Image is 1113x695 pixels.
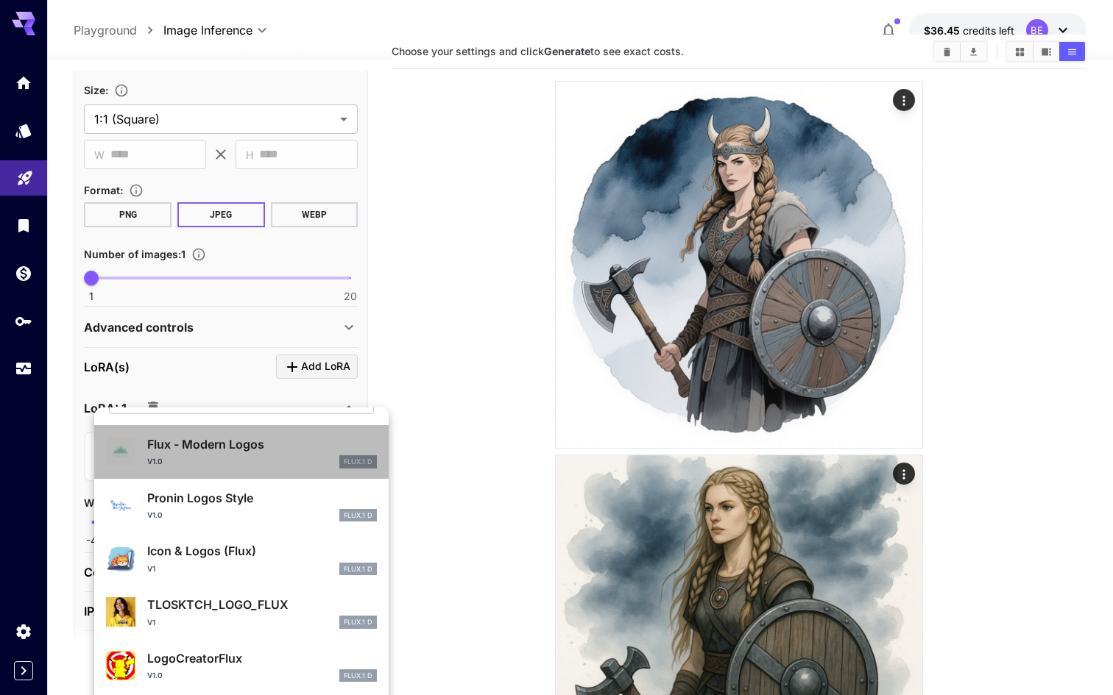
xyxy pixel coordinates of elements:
p: TLOSKTCH_LOGO_FLUX [147,596,377,613]
p: Pronin Logos Style [147,489,377,507]
p: Icon & Logos (Flux) [147,542,377,560]
div: Icon & Logos (Flux)V1FLUX.1 D [106,536,377,581]
div: TLOSKTCH_LOGO_FLUXV1FLUX.1 D [106,590,377,635]
p: v1.0 [147,456,163,467]
p: FLUX.1 D [344,671,372,681]
p: V1 [147,563,155,574]
p: FLUX.1 D [344,457,372,467]
p: V1 [147,617,155,628]
div: Flux - Modern Logosv1.0FLUX.1 D [106,430,377,474]
p: FLUX.1 D [344,564,372,574]
p: FLUX.1 D [344,617,372,627]
p: v1.0 [147,510,163,521]
p: Flux - Modern Logos [147,435,377,453]
p: FLUX.1 D [344,510,372,521]
p: v1.0 [147,670,163,681]
div: Pronin Logos Stylev1.0FLUX.1 D [106,483,377,528]
div: LogoCreatorFluxv1.0FLUX.1 D [106,644,377,688]
p: LogoCreatorFlux [147,649,377,667]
